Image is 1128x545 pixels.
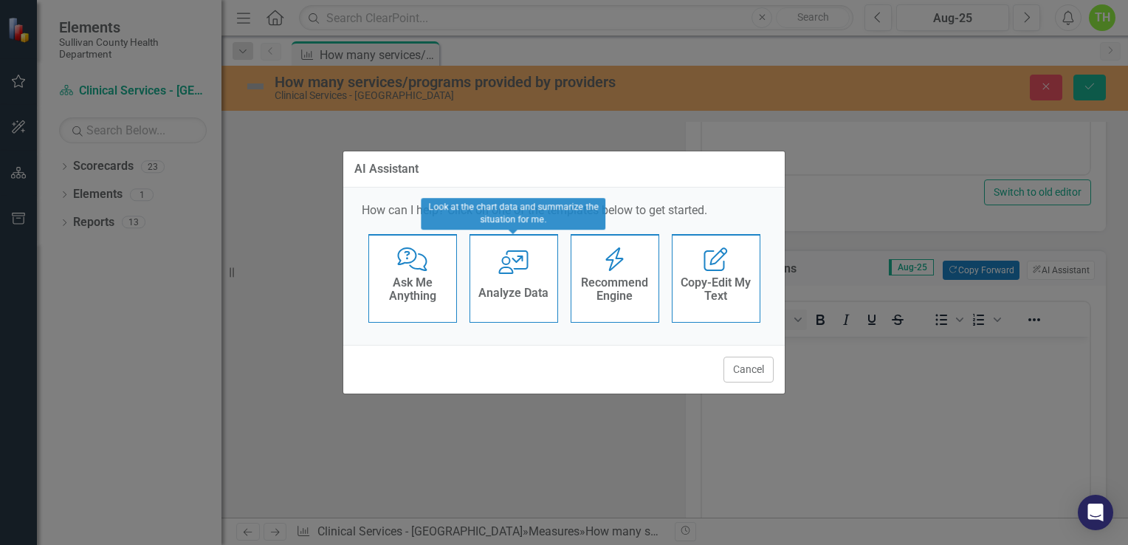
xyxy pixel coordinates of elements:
[579,276,651,302] h4: Recommend Engine
[723,357,774,383] button: Cancel
[478,287,548,300] h4: Analyze Data
[376,276,449,302] h4: Ask Me Anything
[421,198,605,230] div: Look at the chart data and summarize the situation for me.
[4,4,384,92] p: In [DATE], the total number of services/programs provided by the Sullivan County Health Departmen...
[362,202,766,219] p: How can I help? Click on one of the templates below to get started.
[354,162,419,176] div: AI Assistant
[1078,495,1113,530] div: Open Intercom Messenger
[680,276,752,302] h4: Copy-Edit My Text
